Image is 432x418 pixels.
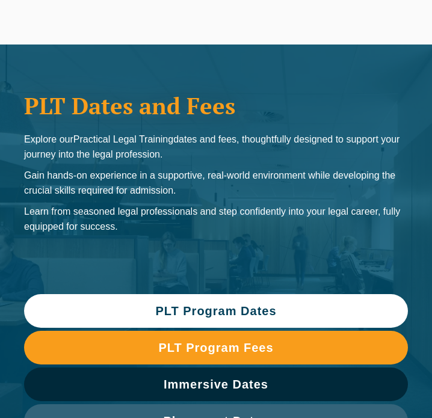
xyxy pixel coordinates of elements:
[24,294,408,328] a: PLT Program Dates
[24,132,408,162] p: Explore our dates and fees, thoughtfully designed to support your journey into the legal profession.
[73,134,173,144] span: Practical Legal Training
[164,378,268,390] span: Immersive Dates
[24,168,408,198] p: Gain hands-on experience in a supportive, real-world environment while developing the crucial ski...
[24,204,408,234] p: Learn from seasoned legal professionals and step confidently into your legal career, fully equipp...
[155,305,276,317] span: PLT Program Dates
[24,93,408,120] h1: PLT Dates and Fees
[24,331,408,364] a: PLT Program Fees
[158,342,273,354] span: PLT Program Fees
[24,367,408,401] a: Immersive Dates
